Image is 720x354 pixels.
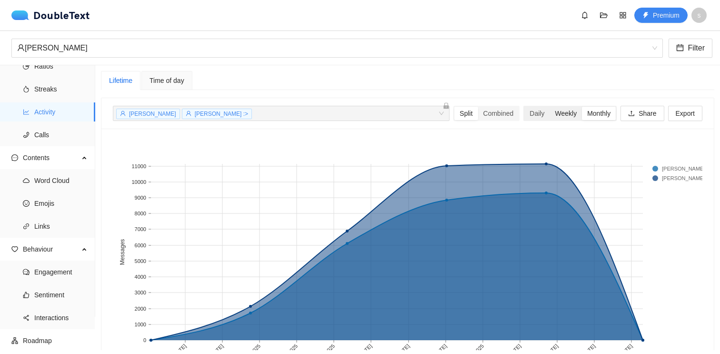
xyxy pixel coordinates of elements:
[620,106,664,121] button: uploadShare
[23,109,30,115] span: line-chart
[11,246,18,253] span: heart
[135,195,146,201] text: 9000
[669,39,712,58] button: calendarFilter
[596,8,611,23] button: folder-open
[135,290,146,295] text: 3000
[454,107,478,120] div: Split
[615,8,630,23] button: appstore
[135,306,146,312] text: 2000
[23,223,30,230] span: link
[131,163,146,169] text: 11000
[17,39,649,57] div: [PERSON_NAME]
[135,322,146,327] text: 1000
[688,42,705,54] span: Filter
[668,106,702,121] button: Export
[478,107,519,120] div: Combined
[135,258,146,264] text: 5000
[186,111,191,116] span: user
[23,331,88,350] span: Roadmap
[195,111,248,117] span: [PERSON_NAME] :>
[578,11,592,19] span: bell
[23,148,79,167] span: Contents
[23,86,30,92] span: fire
[34,125,88,144] span: Calls
[34,263,88,282] span: Engagement
[676,44,684,53] span: calendar
[642,12,649,20] span: thunderbolt
[676,108,695,119] span: Export
[582,107,616,120] div: Monthly
[131,179,146,185] text: 10000
[23,200,30,207] span: smile
[34,57,88,76] span: Ratios
[23,292,30,298] span: like
[597,11,611,19] span: folder-open
[11,154,18,161] span: message
[23,314,30,321] span: share-alt
[23,269,30,275] span: comment
[34,308,88,327] span: Interactions
[524,107,550,120] div: Daily
[34,80,88,99] span: Streaks
[135,226,146,232] text: 7000
[119,239,126,265] text: Messages
[11,337,18,344] span: apartment
[653,10,680,20] span: Premium
[23,177,30,184] span: cloud
[11,10,33,20] img: logo
[11,10,90,20] div: DoubleText
[17,44,25,51] span: user
[698,8,701,23] span: s
[550,107,582,120] div: Weekly
[628,110,635,118] span: upload
[577,8,592,23] button: bell
[23,63,30,70] span: pie-chart
[135,274,146,280] text: 4000
[634,8,688,23] button: thunderboltPremium
[17,39,657,57] span: Derrick
[150,77,184,84] span: Time of day
[639,108,656,119] span: Share
[135,243,146,248] text: 6000
[34,102,88,121] span: Activity
[34,194,88,213] span: Emojis
[11,10,90,20] a: logoDoubleText
[23,240,79,259] span: Behaviour
[34,285,88,304] span: Sentiment
[143,337,146,343] text: 0
[616,11,630,19] span: appstore
[135,211,146,216] text: 8000
[109,75,132,86] div: Lifetime
[34,217,88,236] span: Links
[129,111,176,117] span: [PERSON_NAME]
[443,102,450,109] span: lock
[23,131,30,138] span: phone
[120,111,126,116] span: user
[34,171,88,190] span: Word Cloud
